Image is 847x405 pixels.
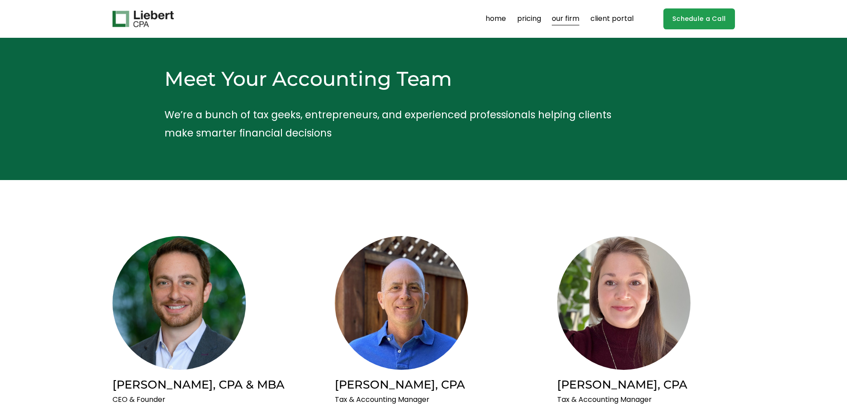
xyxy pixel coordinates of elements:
[590,12,634,26] a: client portal
[165,66,630,92] h2: Meet Your Accounting Team
[557,377,735,392] h2: [PERSON_NAME], CPA
[557,236,690,370] img: Jennie Ledesma
[335,236,468,370] img: Tommy Roberts
[552,12,579,26] a: our firm
[517,12,541,26] a: pricing
[663,8,735,29] a: Schedule a Call
[112,236,246,370] img: Brian Liebert
[335,377,513,392] h2: [PERSON_NAME], CPA
[486,12,506,26] a: home
[165,106,630,142] p: We’re a bunch of tax geeks, entrepreneurs, and experienced professionals helping clients make sma...
[112,11,174,28] img: Liebert CPA
[112,377,290,392] h2: [PERSON_NAME], CPA & MBA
